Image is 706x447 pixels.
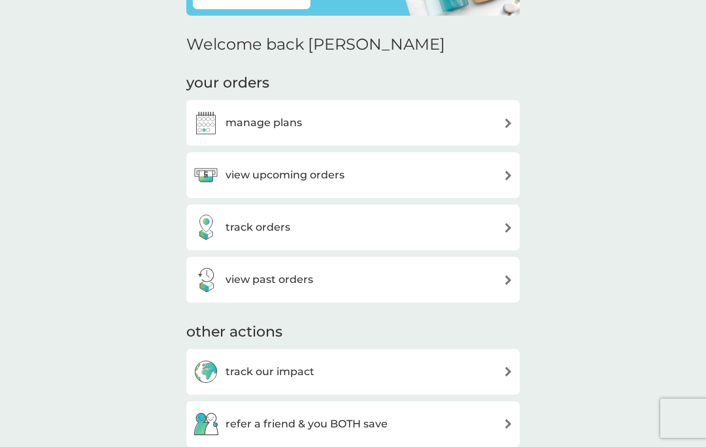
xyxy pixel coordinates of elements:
[226,167,345,184] h3: view upcoming orders
[226,363,314,380] h3: track our impact
[226,416,388,433] h3: refer a friend & you BOTH save
[503,171,513,180] img: arrow right
[503,275,513,285] img: arrow right
[186,322,282,342] h3: other actions
[226,219,290,236] h3: track orders
[503,367,513,376] img: arrow right
[226,114,302,131] h3: manage plans
[226,271,313,288] h3: view past orders
[186,35,445,54] h2: Welcome back [PERSON_NAME]
[503,118,513,128] img: arrow right
[503,223,513,233] img: arrow right
[186,73,269,93] h3: your orders
[503,419,513,429] img: arrow right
